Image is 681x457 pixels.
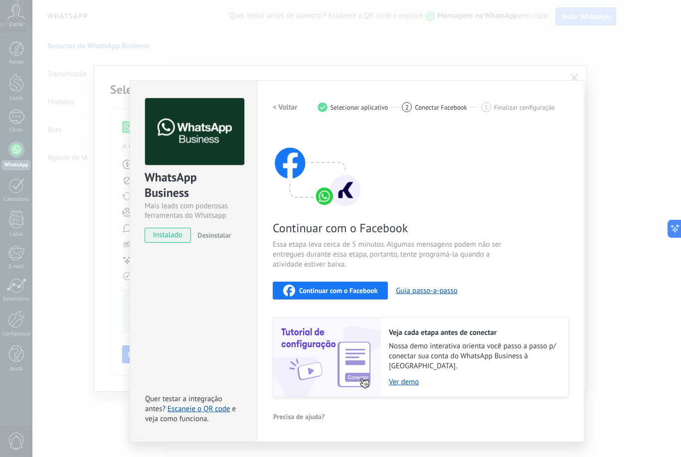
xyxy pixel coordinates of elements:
span: Conectar Facebook [415,104,467,111]
button: < Voltar [273,98,298,116]
span: 2 [405,103,409,112]
span: e veja como funciona. [145,404,236,424]
span: Quer testar a integração antes? [145,394,222,414]
span: Desinstalar [197,231,231,240]
span: instalado [145,228,190,243]
span: 3 [484,103,488,112]
span: Selecionar aplicativo [331,104,388,111]
button: Continuar com o Facebook [273,282,388,300]
span: Essa etapa leva cerca de 5 minutos. Algumas mensagens podem não ser entregues durante essa etapa,... [273,240,510,270]
span: Nossa demo interativa orienta você passo a passo p/ conectar sua conta do WhatsApp Business à [GE... [389,341,558,371]
img: connect with facebook [273,128,362,208]
h2: Veja cada etapa antes de conectar [389,328,558,337]
span: Continuar com o Facebook [273,220,510,236]
span: Precisa de ajuda? [273,413,325,420]
h2: < Voltar [273,103,298,112]
button: Precisa de ajuda? [273,409,325,424]
a: Escaneie o QR code [168,404,230,414]
div: Mais leads com poderosas ferramentas do Whatsapp [145,201,243,220]
a: Ver demo [389,377,558,387]
button: Guia passo-a-passo [396,286,457,296]
span: Finalizar configuração [494,104,555,111]
div: WhatsApp Business [145,169,243,201]
img: logo_main.png [145,98,244,165]
span: Continuar com o Facebook [299,287,377,294]
button: Desinstalar [193,228,231,243]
